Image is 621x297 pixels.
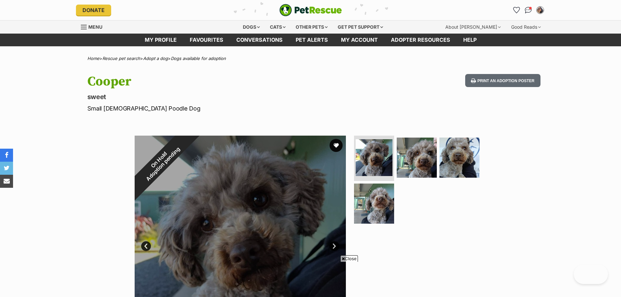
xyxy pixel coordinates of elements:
img: chat-41dd97257d64d25036548639549fe6c8038ab92f7586957e7f3b1b290dea8141.svg [525,7,532,13]
a: Menu [81,21,107,32]
button: Print an adoption poster [465,74,540,87]
img: Billie Rigney profile pic [537,7,543,13]
div: About [PERSON_NAME] [441,21,505,34]
a: conversations [230,34,289,46]
div: Cats [265,21,290,34]
a: Prev [141,241,151,251]
a: My account [334,34,384,46]
div: Get pet support [333,21,388,34]
img: Photo of Cooper [354,184,394,224]
iframe: Help Scout Beacon - Open [574,264,608,284]
h1: Cooper [87,74,363,89]
img: Photo of Cooper [356,139,392,176]
span: Close [340,255,358,262]
span: Adoption pending [142,143,184,185]
span: Menu [88,24,102,30]
p: Small [DEMOGRAPHIC_DATA] Poodle Dog [87,104,363,113]
img: logo-e224e6f780fb5917bec1dbf3a21bbac754714ae5b6737aabdf751b685950b380.svg [279,4,342,16]
a: PetRescue [279,4,342,16]
img: Photo of Cooper [397,138,437,178]
button: My account [535,5,545,15]
a: Rescue pet search [102,56,140,61]
div: > > > [71,56,550,61]
a: Dogs available for adoption [171,56,226,61]
p: sweet [87,92,363,101]
a: Favourites [183,34,230,46]
a: Help [457,34,483,46]
div: Other pets [291,21,332,34]
div: Good Reads [507,21,545,34]
ul: Account quick links [511,5,545,15]
a: My profile [138,34,183,46]
button: favourite [330,139,343,152]
a: Conversations [523,5,534,15]
a: Home [87,56,99,61]
img: Photo of Cooper [439,138,480,178]
a: Pet alerts [289,34,334,46]
a: Donate [76,5,111,16]
a: Next [330,241,339,251]
div: Dogs [238,21,264,34]
a: Favourites [511,5,522,15]
a: Adopt a dog [143,56,168,61]
div: On Hold [117,118,204,205]
iframe: Advertisement [192,264,429,294]
a: Adopter resources [384,34,457,46]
